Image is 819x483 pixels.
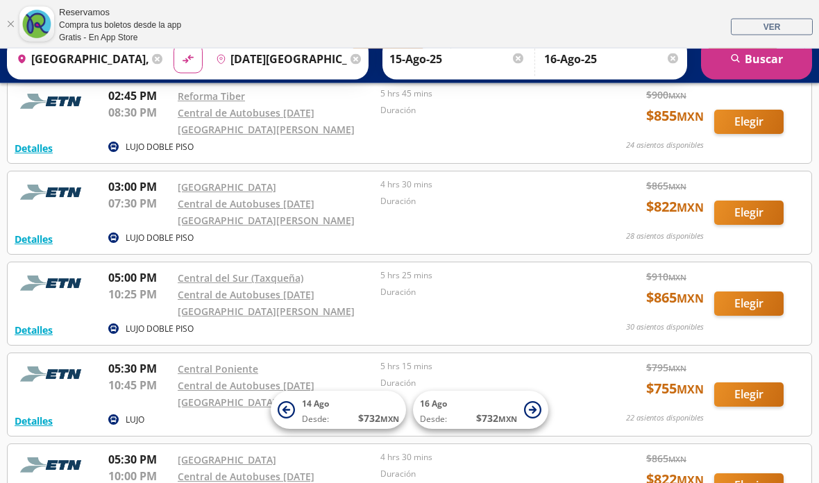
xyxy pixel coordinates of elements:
[358,412,399,426] span: $ 732
[420,414,447,426] span: Desde:
[646,88,686,103] span: $ 900
[380,179,576,192] p: 4 hrs 30 mins
[380,452,576,464] p: 4 hrs 30 mins
[677,201,704,216] small: MXN
[271,391,406,430] button: 14 AgoDesde:$732MXN
[646,288,704,309] span: $ 865
[108,270,171,287] p: 05:00 PM
[126,232,194,245] p: LUJO DOBLE PISO
[178,107,355,137] a: Central de Autobuses [DATE][GEOGRAPHIC_DATA][PERSON_NAME]
[178,454,276,467] a: [GEOGRAPHIC_DATA]
[380,361,576,373] p: 5 hrs 15 mins
[108,196,171,212] p: 07:30 PM
[302,414,329,426] span: Desde:
[126,142,194,154] p: LUJO DOBLE PISO
[302,398,329,410] span: 14 Ago
[626,322,704,334] p: 30 asientos disponibles
[15,414,53,429] button: Detalles
[646,197,704,218] span: $ 822
[59,31,181,44] div: Gratis - En App Store
[380,88,576,101] p: 5 hrs 45 mins
[59,19,181,31] div: Compra tus boletos desde la app
[210,42,348,76] input: Buscar Destino
[108,452,171,468] p: 05:30 PM
[6,20,15,28] a: Cerrar
[646,179,686,194] span: $ 865
[108,88,171,105] p: 02:45 PM
[626,140,704,152] p: 24 asientos disponibles
[544,42,680,76] input: Opcional
[646,361,686,375] span: $ 795
[15,232,53,247] button: Detalles
[108,179,171,196] p: 03:00 PM
[714,292,784,316] button: Elegir
[178,272,303,285] a: Central del Sur (Taxqueña)
[108,287,171,303] p: 10:25 PM
[15,142,53,156] button: Detalles
[380,105,576,117] p: Duración
[15,361,91,389] img: RESERVAMOS
[15,270,91,298] img: RESERVAMOS
[108,105,171,121] p: 08:30 PM
[11,42,149,76] input: Buscar Origen
[15,323,53,338] button: Detalles
[178,181,276,194] a: [GEOGRAPHIC_DATA]
[714,201,784,226] button: Elegir
[646,106,704,127] span: $ 855
[626,413,704,425] p: 22 asientos disponibles
[380,414,399,425] small: MXN
[668,455,686,465] small: MXN
[178,289,355,319] a: Central de Autobuses [DATE][GEOGRAPHIC_DATA][PERSON_NAME]
[668,91,686,101] small: MXN
[108,361,171,378] p: 05:30 PM
[677,110,704,125] small: MXN
[731,19,813,35] a: VER
[15,179,91,207] img: RESERVAMOS
[646,379,704,400] span: $ 755
[389,42,525,76] input: Elegir Fecha
[108,378,171,394] p: 10:45 PM
[178,380,355,409] a: Central de Autobuses [DATE][GEOGRAPHIC_DATA][PERSON_NAME]
[15,452,91,480] img: RESERVAMOS
[380,270,576,282] p: 5 hrs 25 mins
[178,363,258,376] a: Central Poniente
[420,398,447,410] span: 16 Ago
[380,196,576,208] p: Duración
[646,452,686,466] span: $ 865
[677,382,704,398] small: MXN
[178,90,245,103] a: Reforma Tiber
[646,270,686,285] span: $ 910
[380,287,576,299] p: Duración
[15,88,91,116] img: RESERVAMOS
[668,182,686,192] small: MXN
[126,414,144,427] p: LUJO
[626,231,704,243] p: 28 asientos disponibles
[714,383,784,407] button: Elegir
[763,22,781,32] span: VER
[668,273,686,283] small: MXN
[714,110,784,135] button: Elegir
[380,378,576,390] p: Duración
[498,414,517,425] small: MXN
[126,323,194,336] p: LUJO DOBLE PISO
[668,364,686,374] small: MXN
[677,291,704,307] small: MXN
[476,412,517,426] span: $ 732
[59,6,181,19] div: Reservamos
[178,198,355,228] a: Central de Autobuses [DATE][GEOGRAPHIC_DATA][PERSON_NAME]
[380,468,576,481] p: Duración
[701,38,812,80] button: Buscar
[413,391,548,430] button: 16 AgoDesde:$732MXN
